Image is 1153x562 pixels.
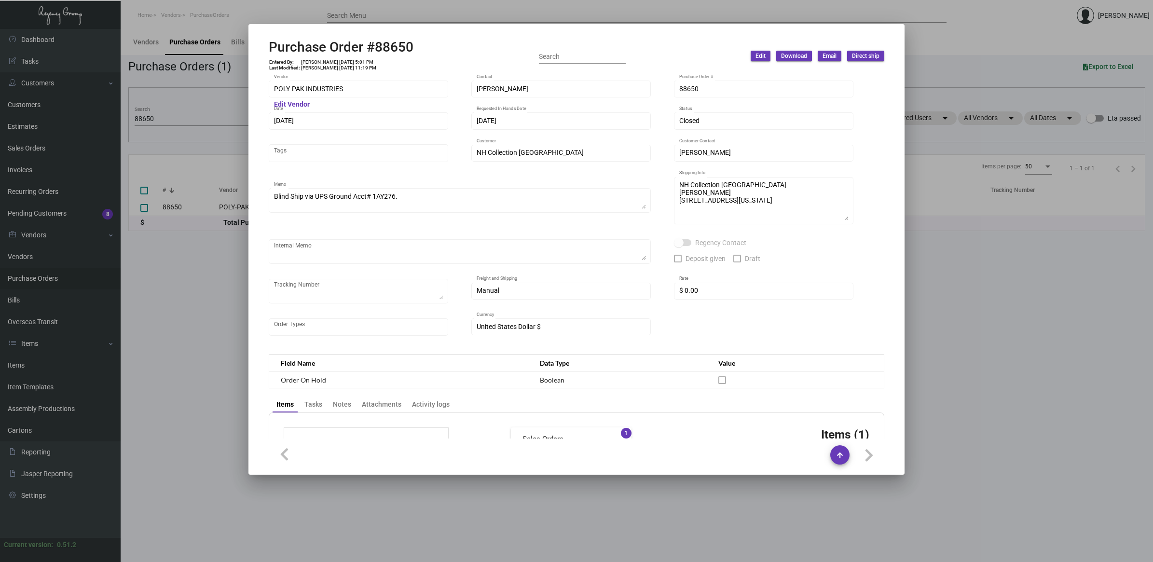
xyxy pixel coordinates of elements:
span: Deposit given [686,253,726,264]
span: Manual [477,287,499,294]
mat-expansion-panel-header: Sales Orders [511,427,631,451]
div: Tasks [304,399,322,410]
th: Field Name [269,355,531,371]
span: Closed [679,117,700,124]
div: Items [276,399,294,410]
button: Email [818,51,841,61]
th: Value [709,355,884,371]
h3: Items (1) [821,427,869,441]
div: Current version: [4,540,53,550]
h2: Purchase Order #88650 [269,39,413,55]
span: Email [823,52,837,60]
td: Subtotal [294,438,381,450]
span: Download [781,52,807,60]
span: Order On Hold [281,376,326,384]
button: Edit [751,51,770,61]
span: Direct ship [852,52,879,60]
div: Attachments [362,399,401,410]
span: Boolean [540,376,564,384]
div: Notes [333,399,351,410]
span: Edit [755,52,766,60]
div: 0.51.2 [57,540,76,550]
th: Data Type [530,355,709,371]
div: Activity logs [412,399,450,410]
td: [PERSON_NAME] [DATE] 11:19 PM [301,65,377,71]
span: Regency Contact [695,237,746,248]
mat-hint: Edit Vendor [274,101,310,109]
td: $2,047.50 [381,438,439,450]
span: Draft [745,253,760,264]
mat-panel-title: Sales Orders [522,434,608,445]
button: Direct ship [847,51,884,61]
td: [PERSON_NAME] [DATE] 5:01 PM [301,59,377,65]
td: Last Modified: [269,65,301,71]
td: Entered By: [269,59,301,65]
button: Download [776,51,812,61]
